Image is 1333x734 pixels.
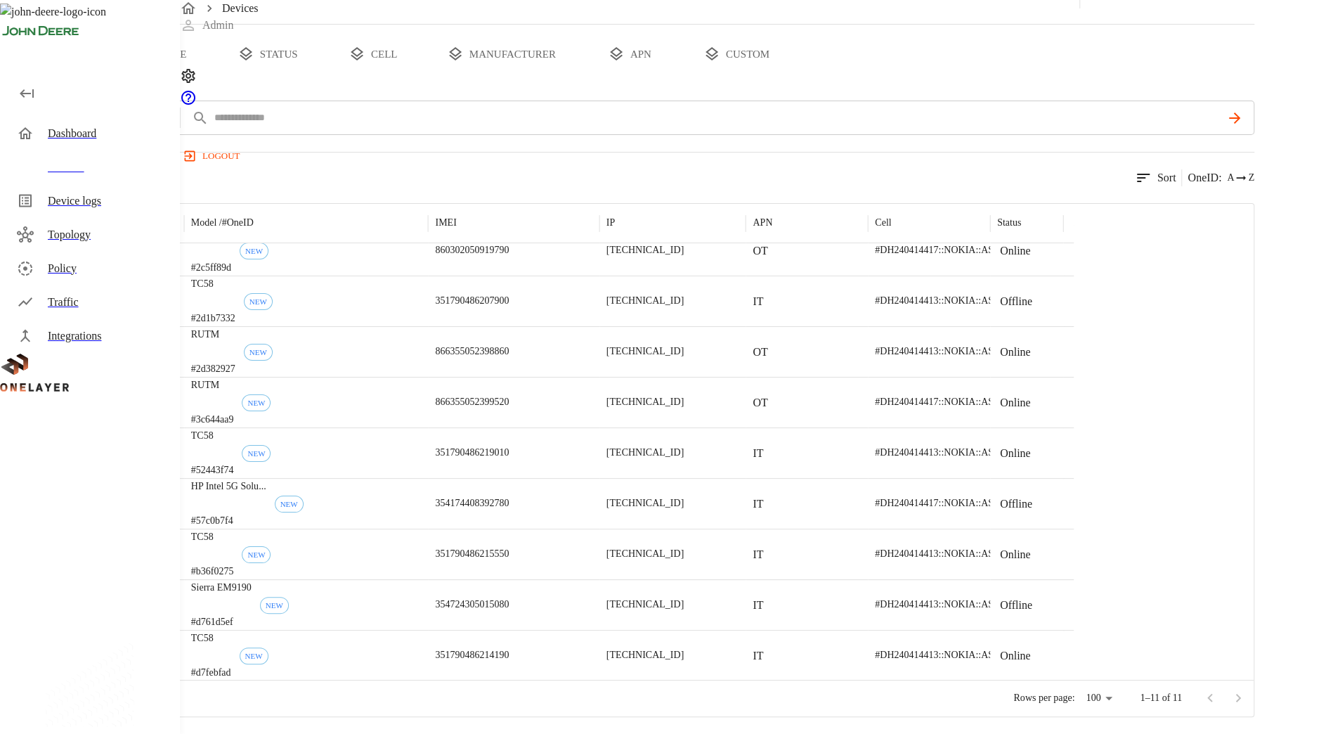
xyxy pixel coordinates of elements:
span: NEW [240,247,268,255]
p: Online [1000,243,1031,259]
p: [TECHNICAL_ID] [606,395,684,409]
p: IT [753,445,763,462]
p: IT [753,546,763,563]
p: Model / [191,216,254,230]
p: IT [753,648,763,664]
p: OT [753,344,767,361]
span: NEW [261,601,288,610]
p: IP [606,216,615,230]
p: APN [753,216,772,230]
span: NEW [242,449,270,458]
p: #2d1b7332 [191,311,235,326]
p: [TECHNICAL_ID] [606,648,684,662]
p: Rows per page: [1013,691,1074,705]
p: [TECHNICAL_ID] [606,243,684,257]
div: First seen: 08/20/2025 10:58:03 AM [242,445,271,462]
span: NEW [242,399,270,407]
div: First seen: 08/20/2025 10:58:04 AM [242,394,271,411]
p: #52443f74 [191,463,234,477]
p: 860302050919790 [435,243,509,257]
span: NEW [245,297,272,306]
p: TC58 [191,631,231,645]
span: #DH240414417::NOKIA::ASIB [875,498,1003,508]
div: First seen: 08/20/2025 10:58:03 AM [240,243,268,259]
p: [TECHNICAL_ID] [606,547,684,561]
p: RUTM [191,378,234,392]
p: #57c0b7f4 [191,514,266,528]
span: A [1227,171,1234,185]
span: #DH240414413::NOKIA::ASIB [875,650,1003,660]
p: #d7febfad [191,666,231,680]
span: #DH240414413::NOKIA::ASIB [875,447,1003,458]
p: Online [1000,344,1031,361]
p: 351790486207900 [435,294,509,308]
div: First seen: 08/22/2025 04:28:17 AM [260,597,289,614]
p: #2c5ff89d [191,261,231,275]
p: [TECHNICAL_ID] [606,446,684,460]
p: [TECHNICAL_ID] [606,294,684,308]
p: IMEI [435,216,456,230]
span: Z [1248,171,1254,185]
p: Sort [1157,169,1176,186]
span: #DH240414413::NOKIA::ASIB [875,295,1003,306]
p: IT [753,597,763,614]
p: 866355052399520 [435,395,509,409]
div: First seen: 08/20/2025 10:58:03 AM [240,648,268,664]
p: Admin [202,17,233,34]
div: First seen: 09/09/2025 03:33:50 AM [275,496,304,513]
p: Offline [1000,496,1032,513]
button: logout [180,145,245,167]
p: Cell [875,216,891,230]
p: #b36f0275 [191,565,234,579]
p: [TECHNICAL_ID] [606,598,684,612]
p: IT [753,496,763,513]
p: 866355052398860 [435,345,509,359]
span: Support Portal [180,96,197,108]
p: 1–11 of 11 [1140,691,1182,705]
p: Online [1000,648,1031,664]
span: #DH240414413::NOKIA::ASIB [875,548,1003,559]
p: 351790486219010 [435,446,509,460]
div: First seen: 08/20/2025 10:58:03 AM [242,546,271,563]
p: 354724305015080 [435,598,509,612]
p: Offline [1000,293,1032,310]
a: logout [180,145,1333,167]
p: Status [997,216,1021,230]
p: Online [1000,546,1031,563]
p: [TECHNICAL_ID] [606,496,684,510]
div: First seen: 08/20/2025 10:58:03 AM [244,344,273,361]
span: #DH240414417::NOKIA::ASIB [875,397,1003,407]
div: 100 [1080,688,1117,709]
p: 351790486214190 [435,648,509,662]
span: NEW [275,500,303,508]
p: RUTM [191,328,235,342]
p: HP Intel 5G Solution 5000 (FM350-GL) [191,479,266,494]
p: 354174408392780 [435,496,509,510]
p: OT [753,243,767,259]
p: OneID : [1188,169,1221,186]
span: NEW [242,550,270,559]
p: Offline [1000,597,1032,614]
p: TC58 [191,429,234,443]
p: #3c644aa9 [191,413,234,427]
a: onelayer-support [180,96,197,108]
p: TC58 [191,530,234,544]
span: #DH240414413::NOKIA::ASIB [875,346,1003,356]
p: Sierra EM9190 [191,581,252,595]
p: #d761d5ef [191,615,252,629]
p: 351790486215550 [435,547,509,561]
p: IT [753,293,763,310]
span: # OneID [222,217,254,228]
span: #DH240414417::NOKIA::ASIB [875,245,1003,255]
p: #2d382927 [191,362,235,376]
p: Online [1000,445,1031,462]
p: [TECHNICAL_ID] [606,345,684,359]
p: TC58 [191,277,235,291]
span: NEW [245,348,272,356]
p: OT [753,394,767,411]
span: NEW [240,652,268,660]
div: First seen: 08/20/2025 10:58:04 AM [244,293,273,310]
p: Online [1000,394,1031,411]
span: #DH240414413::NOKIA::ASIB [875,599,1003,610]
